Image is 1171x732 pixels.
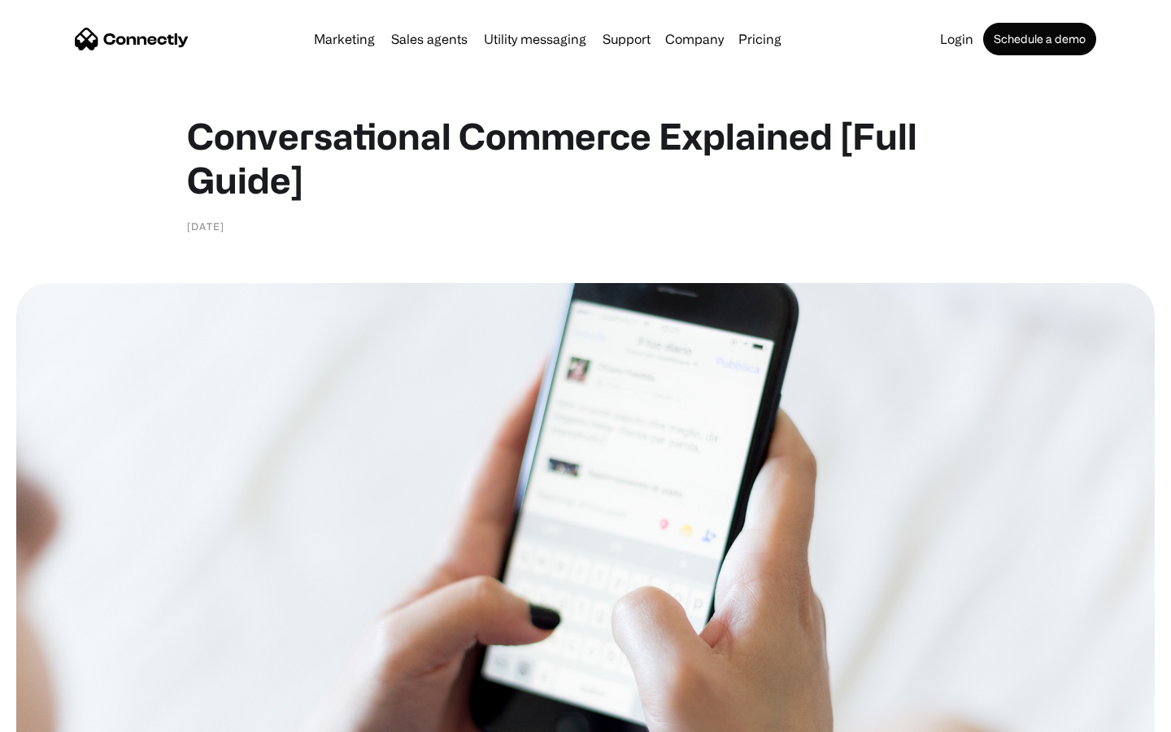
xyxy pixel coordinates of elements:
a: Sales agents [385,33,474,46]
div: Company [665,28,724,50]
a: Marketing [307,33,381,46]
a: Support [596,33,657,46]
ul: Language list [33,704,98,726]
a: Login [934,33,980,46]
a: Schedule a demo [983,23,1096,55]
aside: Language selected: English [16,704,98,726]
a: Utility messaging [477,33,593,46]
div: [DATE] [187,218,224,234]
h1: Conversational Commerce Explained [Full Guide] [187,114,984,202]
a: Pricing [732,33,788,46]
